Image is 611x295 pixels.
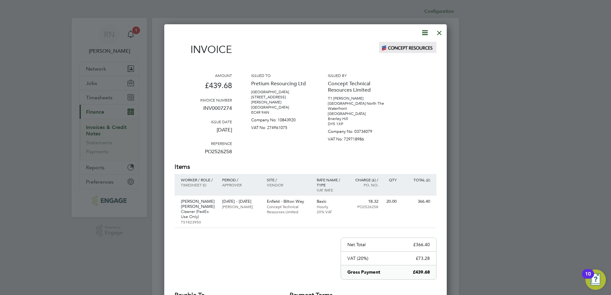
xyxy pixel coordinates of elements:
p: Company No: 03734079 [328,126,385,134]
p: Basic [317,199,344,204]
p: £73.28 [416,255,430,261]
h3: Issue date [174,119,232,124]
p: [PERSON_NAME] [PERSON_NAME] [181,199,216,209]
h3: Reference [174,141,232,146]
p: EC4R 9AN [251,110,309,115]
p: Po. No. [351,182,378,187]
div: 10 [585,274,591,282]
p: Net Total [347,242,366,247]
p: Pretium Resourcing Ltd [251,78,309,89]
p: £439.68 [413,269,430,276]
p: 366.40 [403,199,430,204]
p: [GEOGRAPHIC_DATA] [251,89,309,95]
p: Cleaner (FedEx Use Only) [181,209,216,219]
p: [STREET_ADDRESS][PERSON_NAME] [251,95,309,105]
p: VAT No: 729718986 [328,134,385,142]
p: INV0007274 [174,102,232,119]
p: VAT rate [317,187,344,193]
p: Timesheet ID [181,182,216,187]
p: PO2526258 [174,146,232,163]
p: Worker / Role / [181,177,216,182]
p: QTY [385,177,397,182]
p: Gross Payment [347,269,380,276]
p: Company No: 10843920 [251,115,309,123]
p: Concept Technical Resources Limited [328,78,385,96]
p: Vendor [267,182,310,187]
h1: Invoice [174,43,232,56]
h3: Issued to [251,73,309,78]
h3: Amount [174,73,232,78]
p: 20.00 [385,199,397,204]
p: [DATE] - [DATE] [222,199,260,204]
p: [GEOGRAPHIC_DATA] [328,111,385,116]
h2: Items [174,163,437,171]
h3: Invoice number [174,97,232,102]
h3: Issued by [328,73,385,78]
p: [GEOGRAPHIC_DATA] [251,105,309,110]
p: Charge (£) / [351,177,378,182]
p: TS1823950 [181,219,216,224]
p: Period / [222,177,260,182]
p: £366.40 [413,242,430,247]
p: VAT (20%) [347,255,368,261]
p: 18.32 [351,199,378,204]
p: [DATE] [174,124,232,141]
p: £439.68 [174,78,232,97]
p: VAT No: 274961075 [251,123,309,130]
img: conceptresources-logo-remittance.png [379,42,437,53]
p: T1 [PERSON_NAME][GEOGRAPHIC_DATA] North The Waterfront [328,96,385,111]
p: Rate name / type [317,177,344,187]
p: Brierley Hill [328,116,385,121]
p: Site / [267,177,310,182]
button: Open Resource Center, 10 new notifications [585,269,606,290]
p: Enfield - Bilton Way [267,199,310,204]
p: Total (£) [403,177,430,182]
p: DY5 1XP [328,121,385,126]
p: PO2526258 [351,204,378,209]
p: [PERSON_NAME] [222,204,260,209]
p: Concept Technical Resources Limited [267,204,310,214]
p: Hourly [317,204,344,209]
p: 20% VAT [317,209,344,214]
p: Approver [222,182,260,187]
